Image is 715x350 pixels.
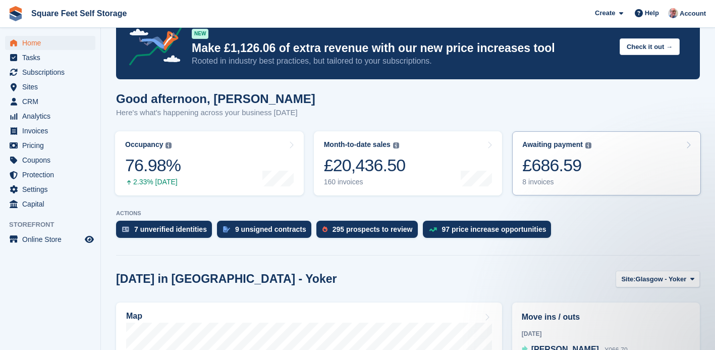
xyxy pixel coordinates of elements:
[5,168,95,182] a: menu
[5,94,95,109] a: menu
[5,109,95,123] a: menu
[324,140,391,149] div: Month-to-date sales
[9,220,100,230] span: Storefront
[116,107,315,119] p: Here's what's happening across your business [DATE]
[616,271,700,287] button: Site: Glasgow - Yoker
[22,232,83,246] span: Online Store
[620,38,680,55] button: Check it out →
[5,80,95,94] a: menu
[442,225,546,233] div: 97 price increase opportunities
[5,182,95,196] a: menu
[22,51,83,65] span: Tasks
[122,226,129,232] img: verify_identity-adf6edd0f0f0b5bbfe63781bf79b02c33cf7c696d77639b501bdc392416b5a36.svg
[22,36,83,50] span: Home
[125,140,163,149] div: Occupancy
[83,233,95,245] a: Preview store
[522,311,690,323] h2: Move ins / outs
[680,9,706,19] span: Account
[621,274,635,284] span: Site:
[116,272,337,286] h2: [DATE] in [GEOGRAPHIC_DATA] - Yoker
[121,12,191,69] img: price-adjustments-announcement-icon-8257ccfd72463d97f412b2fc003d46551f7dbcb40ab6d574587a9cd5c0d94...
[22,168,83,182] span: Protection
[636,274,687,284] span: Glasgow - Yoker
[166,142,172,148] img: icon-info-grey-7440780725fd019a000dd9b08b2336e03edf1995a4989e88bcd33f0948082b44.svg
[22,94,83,109] span: CRM
[5,36,95,50] a: menu
[115,131,304,195] a: Occupancy 76.98% 2.33% [DATE]
[5,197,95,211] a: menu
[393,142,399,148] img: icon-info-grey-7440780725fd019a000dd9b08b2336e03edf1995a4989e88bcd33f0948082b44.svg
[192,41,612,56] p: Make £1,126.06 of extra revenue with our new price increases tool
[5,153,95,167] a: menu
[512,131,701,195] a: Awaiting payment £686.59 8 invoices
[522,155,591,176] div: £686.59
[223,226,230,232] img: contract_signature_icon-13c848040528278c33f63329250d36e43548de30e8caae1d1a13099fd9432cc5.svg
[324,178,406,186] div: 160 invoices
[522,329,690,338] div: [DATE]
[22,109,83,123] span: Analytics
[595,8,615,18] span: Create
[116,221,217,243] a: 7 unverified identities
[217,221,316,243] a: 9 unsigned contracts
[668,8,678,18] img: David Greer
[5,232,95,246] a: menu
[27,5,131,22] a: Square Feet Self Storage
[645,8,659,18] span: Help
[5,65,95,79] a: menu
[125,155,181,176] div: 76.98%
[22,197,83,211] span: Capital
[192,29,208,39] div: NEW
[423,221,557,243] a: 97 price increase opportunities
[22,182,83,196] span: Settings
[22,124,83,138] span: Invoices
[134,225,207,233] div: 7 unverified identities
[8,6,23,21] img: stora-icon-8386f47178a22dfd0bd8f6a31ec36ba5ce8667c1dd55bd0f319d3a0aa187defe.svg
[125,178,181,186] div: 2.33% [DATE]
[316,221,423,243] a: 295 prospects to review
[22,153,83,167] span: Coupons
[522,140,583,149] div: Awaiting payment
[116,92,315,106] h1: Good afternoon, [PERSON_NAME]
[585,142,591,148] img: icon-info-grey-7440780725fd019a000dd9b08b2336e03edf1995a4989e88bcd33f0948082b44.svg
[5,138,95,153] a: menu
[333,225,413,233] div: 295 prospects to review
[235,225,306,233] div: 9 unsigned contracts
[192,56,612,67] p: Rooted in industry best practices, but tailored to your subscriptions.
[314,131,503,195] a: Month-to-date sales £20,436.50 160 invoices
[22,80,83,94] span: Sites
[522,178,591,186] div: 8 invoices
[22,138,83,153] span: Pricing
[5,51,95,65] a: menu
[5,124,95,138] a: menu
[126,312,142,321] h2: Map
[324,155,406,176] div: £20,436.50
[22,65,83,79] span: Subscriptions
[322,226,327,232] img: prospect-51fa495bee0391a8d652442698ab0144808aea92771e9ea1ae160a38d050c398.svg
[429,227,437,232] img: price_increase_opportunities-93ffe204e8149a01c8c9dc8f82e8f89637d9d84a8eef4429ea346261dce0b2c0.svg
[116,210,700,217] p: ACTIONS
